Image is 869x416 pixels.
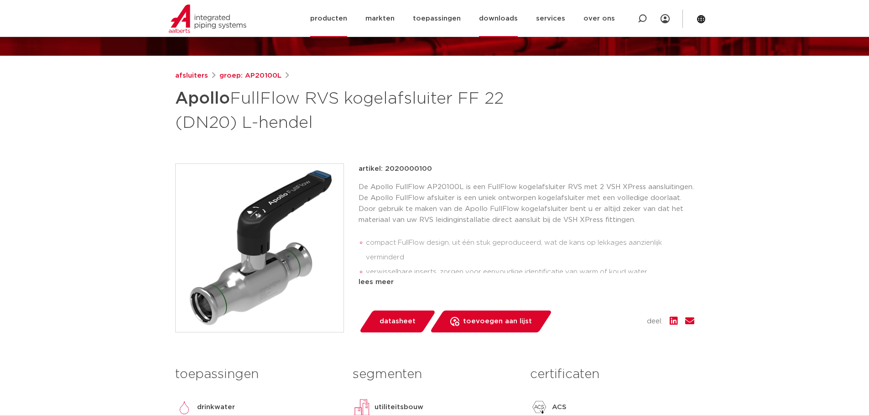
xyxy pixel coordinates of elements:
h3: segmenten [353,365,516,384]
span: toevoegen aan lijst [463,314,532,329]
h3: toepassingen [175,365,339,384]
a: datasheet [359,311,436,332]
div: lees meer [359,277,694,288]
img: Product Image for Apollo FullFlow RVS kogelafsluiter FF 22 (DN20) L-hendel [176,164,343,332]
strong: Apollo [175,90,230,107]
p: De Apollo FullFlow AP20100L is een FullFlow kogelafsluiter RVS met 2 VSH XPress aansluitingen. De... [359,182,694,226]
li: verwisselbare inserts, zorgen voor eenvoudige identificatie van warm of koud water [366,265,694,279]
p: utiliteitsbouw [375,402,423,413]
li: compact FullFlow design, uit één stuk geproduceerd, wat de kans op lekkages aanzienlijk verminderd [366,236,694,265]
a: groep: AP20100L [219,70,281,81]
p: drinkwater [197,402,235,413]
p: artikel: 2020000100 [359,163,432,174]
span: deel: [647,316,662,327]
span: datasheet [380,314,416,329]
h1: FullFlow RVS kogelafsluiter FF 22 (DN20) L-hendel [175,85,518,134]
a: afsluiters [175,70,208,81]
h3: certificaten [530,365,694,384]
p: ACS [552,402,567,413]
